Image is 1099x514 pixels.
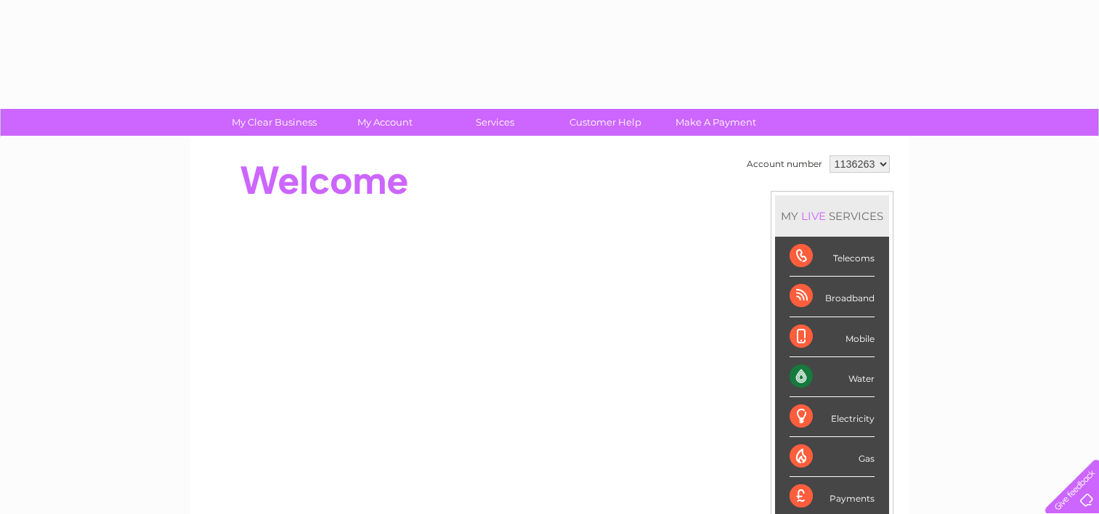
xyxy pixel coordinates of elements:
a: Customer Help [546,109,665,136]
div: Gas [790,437,875,477]
a: My Account [325,109,445,136]
div: Broadband [790,277,875,317]
div: MY SERVICES [775,195,889,237]
a: My Clear Business [214,109,334,136]
td: Account number [743,152,826,176]
div: LIVE [798,209,829,223]
div: Water [790,357,875,397]
div: Telecoms [790,237,875,277]
div: Electricity [790,397,875,437]
a: Make A Payment [656,109,776,136]
a: Services [435,109,555,136]
div: Mobile [790,317,875,357]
